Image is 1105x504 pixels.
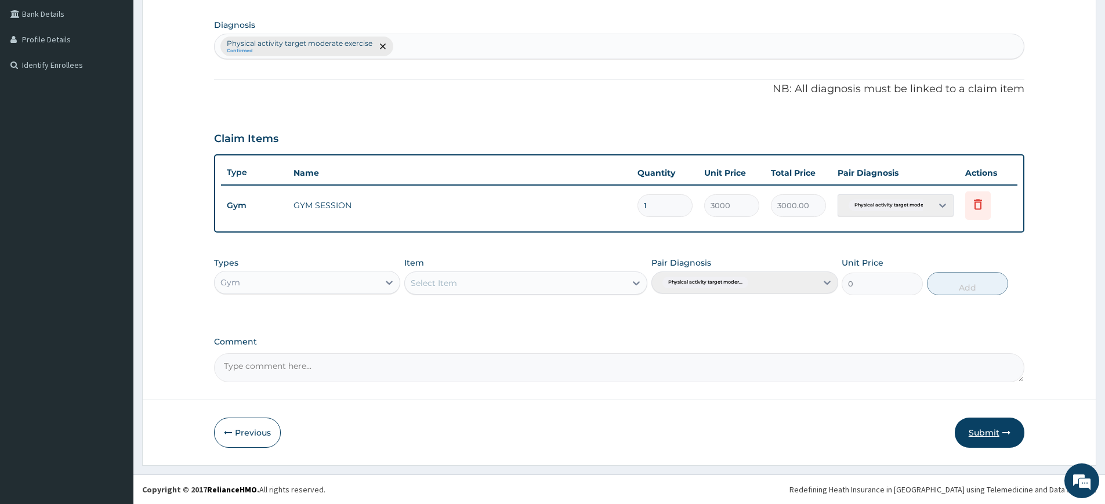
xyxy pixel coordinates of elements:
[221,162,288,183] th: Type
[832,161,959,184] th: Pair Diagnosis
[220,277,240,288] div: Gym
[190,6,218,34] div: Minimize live chat window
[632,161,698,184] th: Quantity
[842,257,883,269] label: Unit Price
[959,161,1017,184] th: Actions
[789,484,1096,495] div: Redefining Heath Insurance in [GEOGRAPHIC_DATA] using Telemedicine and Data Science!
[214,82,1024,97] p: NB: All diagnosis must be linked to a claim item
[927,272,1008,295] button: Add
[60,65,195,80] div: Chat with us now
[955,418,1024,448] button: Submit
[698,161,765,184] th: Unit Price
[214,19,255,31] label: Diagnosis
[214,337,1024,347] label: Comment
[765,161,832,184] th: Total Price
[651,257,711,269] label: Pair Diagnosis
[214,133,278,146] h3: Claim Items
[404,257,424,269] label: Item
[67,146,160,263] span: We're online!
[214,258,238,268] label: Types
[288,194,632,217] td: GYM SESSION
[411,277,457,289] div: Select Item
[221,195,288,216] td: Gym
[21,58,47,87] img: d_794563401_company_1708531726252_794563401
[214,418,281,448] button: Previous
[142,484,259,495] strong: Copyright © 2017 .
[288,161,632,184] th: Name
[133,474,1105,504] footer: All rights reserved.
[6,317,221,357] textarea: Type your message and hit 'Enter'
[207,484,257,495] a: RelianceHMO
